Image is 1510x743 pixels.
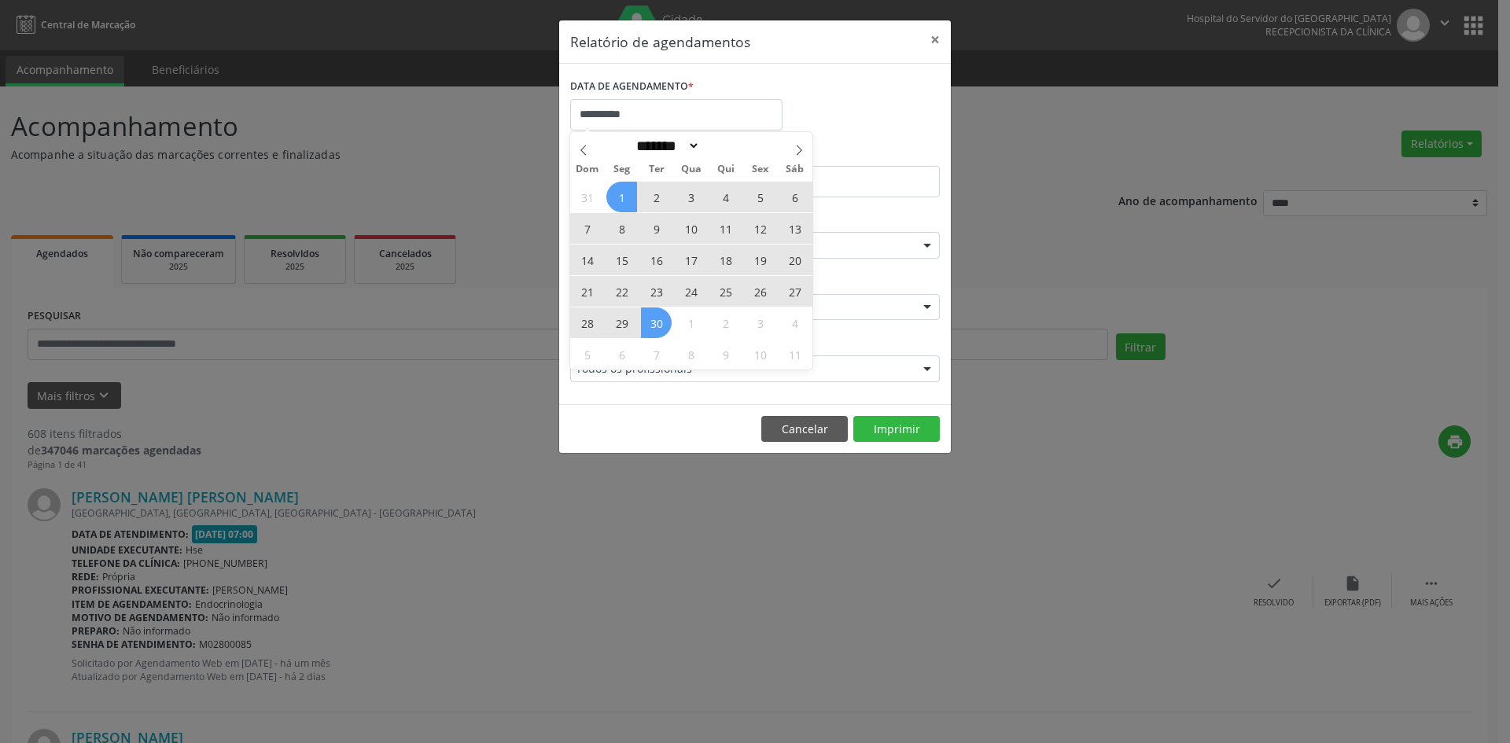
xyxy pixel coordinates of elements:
[572,339,602,370] span: Outubro 5, 2025
[761,416,848,443] button: Cancelar
[745,213,775,244] span: Setembro 12, 2025
[745,245,775,275] span: Setembro 19, 2025
[641,276,672,307] span: Setembro 23, 2025
[641,307,672,338] span: Setembro 30, 2025
[606,182,637,212] span: Setembro 1, 2025
[572,213,602,244] span: Setembro 7, 2025
[710,276,741,307] span: Setembro 25, 2025
[745,276,775,307] span: Setembro 26, 2025
[676,245,706,275] span: Setembro 17, 2025
[572,307,602,338] span: Setembro 28, 2025
[745,339,775,370] span: Outubro 10, 2025
[676,276,706,307] span: Setembro 24, 2025
[572,182,602,212] span: Agosto 31, 2025
[919,20,951,59] button: Close
[743,164,778,175] span: Sex
[710,182,741,212] span: Setembro 4, 2025
[676,182,706,212] span: Setembro 3, 2025
[778,164,812,175] span: Sáb
[570,164,605,175] span: Dom
[572,245,602,275] span: Setembro 14, 2025
[641,182,672,212] span: Setembro 2, 2025
[779,213,810,244] span: Setembro 13, 2025
[700,138,752,154] input: Year
[710,307,741,338] span: Outubro 2, 2025
[641,213,672,244] span: Setembro 9, 2025
[674,164,709,175] span: Qua
[710,213,741,244] span: Setembro 11, 2025
[570,75,694,99] label: DATA DE AGENDAMENTO
[676,307,706,338] span: Outubro 1, 2025
[853,416,940,443] button: Imprimir
[676,213,706,244] span: Setembro 10, 2025
[759,142,940,166] label: ATÉ
[641,245,672,275] span: Setembro 16, 2025
[606,213,637,244] span: Setembro 8, 2025
[779,307,810,338] span: Outubro 4, 2025
[606,276,637,307] span: Setembro 22, 2025
[779,276,810,307] span: Setembro 27, 2025
[639,164,674,175] span: Ter
[631,138,700,154] select: Month
[641,339,672,370] span: Outubro 7, 2025
[676,339,706,370] span: Outubro 8, 2025
[745,307,775,338] span: Outubro 3, 2025
[779,182,810,212] span: Setembro 6, 2025
[779,339,810,370] span: Outubro 11, 2025
[779,245,810,275] span: Setembro 20, 2025
[606,307,637,338] span: Setembro 29, 2025
[572,276,602,307] span: Setembro 21, 2025
[570,31,750,52] h5: Relatório de agendamentos
[710,339,741,370] span: Outubro 9, 2025
[709,164,743,175] span: Qui
[606,245,637,275] span: Setembro 15, 2025
[710,245,741,275] span: Setembro 18, 2025
[745,182,775,212] span: Setembro 5, 2025
[606,339,637,370] span: Outubro 6, 2025
[605,164,639,175] span: Seg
